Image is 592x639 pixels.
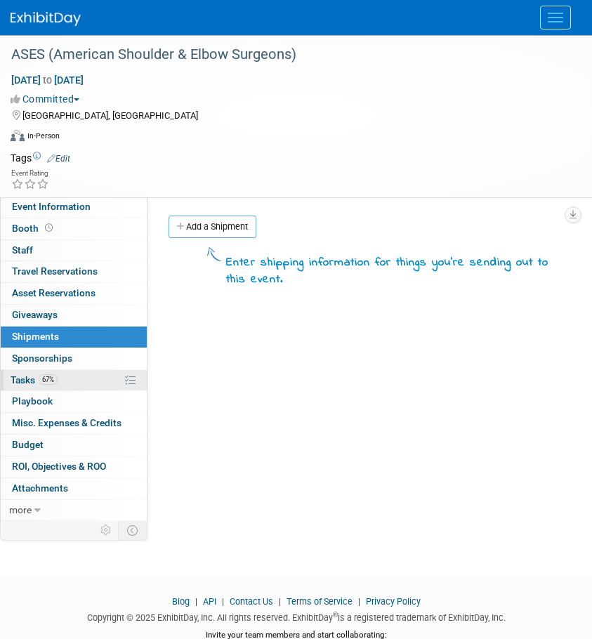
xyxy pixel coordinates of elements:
[218,596,228,607] span: |
[1,500,147,521] a: more
[1,456,147,477] a: ROI, Objectives & ROO
[11,151,70,165] td: Tags
[12,309,58,320] span: Giveaways
[12,461,106,472] span: ROI, Objectives & ROO
[1,478,147,499] a: Attachments
[1,305,147,326] a: Giveaways
[355,596,364,607] span: |
[1,240,147,261] a: Staff
[12,201,91,212] span: Event Information
[12,417,121,428] span: Misc. Expenses & Credits
[12,331,59,342] span: Shipments
[42,223,55,233] span: Booth not reserved yet
[9,504,32,515] span: more
[12,482,68,494] span: Attachments
[12,395,53,407] span: Playbook
[94,521,119,539] td: Personalize Event Tab Strip
[1,283,147,304] a: Asset Reservations
[287,596,353,607] a: Terms of Service
[12,223,55,234] span: Booth
[1,261,147,282] a: Travel Reservations
[226,255,571,289] div: Enter shipping information for things you're sending out to this event.
[366,596,421,607] a: Privacy Policy
[22,110,198,121] span: [GEOGRAPHIC_DATA], [GEOGRAPHIC_DATA]
[11,170,49,177] div: Event Rating
[11,74,84,86] span: [DATE] [DATE]
[172,596,190,607] a: Blog
[41,74,54,86] span: to
[11,608,581,624] div: Copyright © 2025 ExhibitDay, Inc. All rights reserved. ExhibitDay is a registered trademark of Ex...
[11,128,574,149] div: Event Format
[1,218,147,239] a: Booth
[12,439,44,450] span: Budget
[11,374,58,386] span: Tasks
[169,216,256,238] a: Add a Shipment
[540,6,571,29] button: Menu
[1,413,147,434] a: Misc. Expenses & Credits
[12,265,98,277] span: Travel Reservations
[11,12,81,26] img: ExhibitDay
[11,130,25,141] img: Format-Inperson.png
[1,348,147,369] a: Sponsorships
[1,391,147,412] a: Playbook
[12,244,33,256] span: Staff
[11,92,85,106] button: Committed
[1,327,147,348] a: Shipments
[203,596,216,607] a: API
[47,154,70,164] a: Edit
[1,197,147,218] a: Event Information
[192,596,201,607] span: |
[27,131,60,141] div: In-Person
[230,596,273,607] a: Contact Us
[6,42,564,67] div: ASES (American Shoulder & Elbow Surgeons)
[119,521,147,539] td: Toggle Event Tabs
[12,353,72,364] span: Sponsorships
[333,611,338,619] sup: ®
[275,596,284,607] span: |
[12,287,96,298] span: Asset Reservations
[1,435,147,456] a: Budget
[39,374,58,385] span: 67%
[1,370,147,391] a: Tasks67%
